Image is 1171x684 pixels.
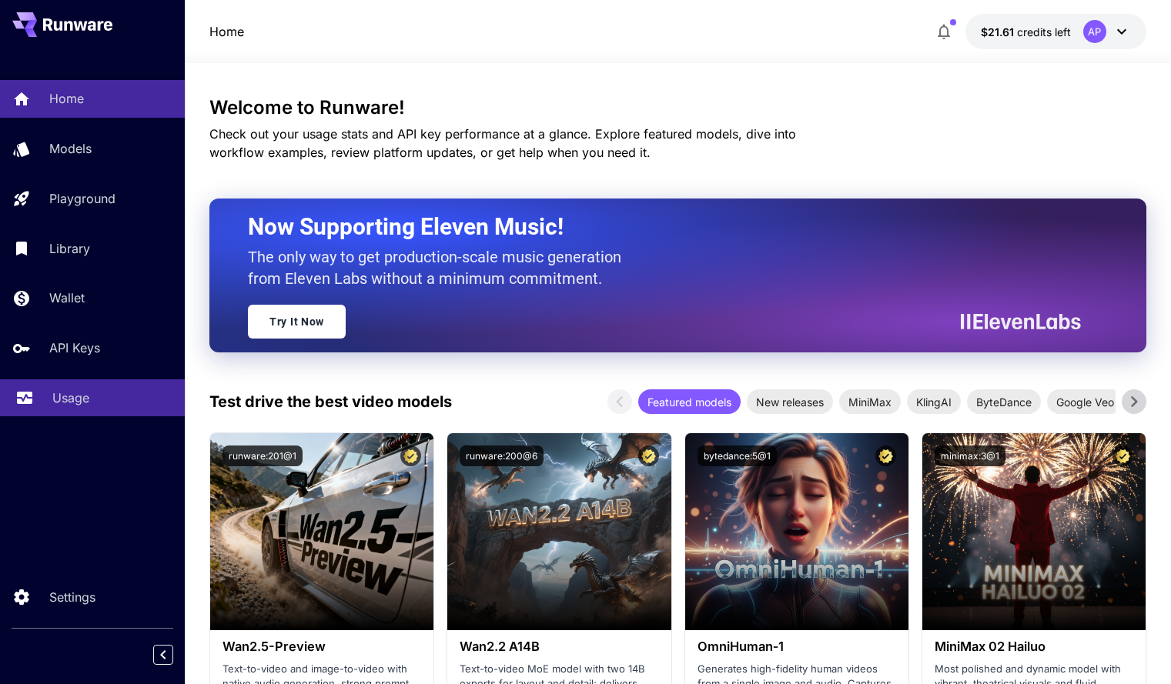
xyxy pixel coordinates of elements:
p: The only way to get production-scale music generation from Eleven Labs without a minimum commitment. [248,246,633,289]
span: credits left [1017,25,1071,38]
button: runware:201@1 [222,445,303,466]
h2: Now Supporting Eleven Music! [248,212,1069,242]
button: $21.6078AP [965,14,1146,49]
p: Wallet [49,289,85,307]
h3: Welcome to Runware! [209,97,1146,118]
a: Home [209,22,244,41]
button: bytedance:5@1 [698,445,777,466]
p: Home [49,89,84,108]
div: Featured models [638,389,741,414]
button: Certified Model – Vetted for best performance and includes a commercial license. [1112,445,1133,466]
nav: breadcrumb [209,22,244,41]
h3: Wan2.5-Preview [222,639,421,654]
h3: Wan2.2 A14B [460,639,658,654]
p: Settings [49,588,95,606]
span: New releases [747,394,833,410]
span: Featured models [638,394,741,410]
img: alt [447,433,671,630]
button: minimax:3@1 [935,445,1005,466]
div: MiniMax [839,389,901,414]
button: Collapse sidebar [153,645,173,665]
div: New releases [747,389,833,414]
h3: OmniHuman‑1 [698,639,896,654]
a: Try It Now [248,305,346,339]
span: MiniMax [839,394,901,410]
button: Certified Model – Vetted for best performance and includes a commercial license. [638,445,659,466]
button: Certified Model – Vetted for best performance and includes a commercial license. [400,445,421,466]
span: KlingAI [907,394,961,410]
p: Library [49,239,90,258]
span: Google Veo [1047,394,1123,410]
span: ByteDance [967,394,1041,410]
div: AP [1083,20,1106,43]
p: Test drive the best video models [209,390,452,413]
div: Google Veo [1047,389,1123,414]
p: Usage [52,389,89,407]
div: KlingAI [907,389,961,414]
p: Models [49,139,92,158]
img: alt [210,433,433,630]
p: API Keys [49,339,100,357]
img: alt [922,433,1146,630]
div: Collapse sidebar [165,641,185,669]
button: Certified Model – Vetted for best performance and includes a commercial license. [875,445,896,466]
p: Playground [49,189,115,208]
div: $21.6078 [981,24,1071,40]
h3: MiniMax 02 Hailuo [935,639,1133,654]
button: runware:200@6 [460,445,544,466]
div: ByteDance [967,389,1041,414]
span: Check out your usage stats and API key performance at a glance. Explore featured models, dive int... [209,126,796,160]
span: $21.61 [981,25,1017,38]
img: alt [685,433,908,630]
